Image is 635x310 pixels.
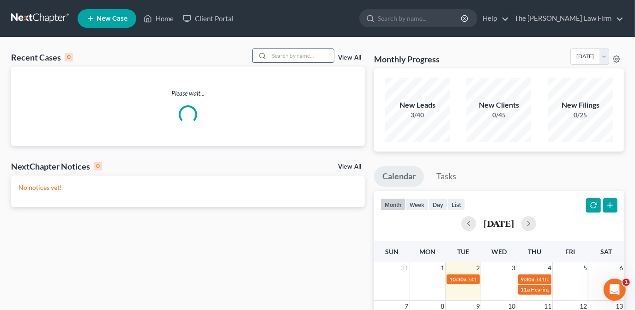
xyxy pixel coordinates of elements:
[548,110,613,120] div: 0/25
[139,10,178,27] a: Home
[466,110,531,120] div: 0/45
[547,262,552,274] span: 4
[178,10,238,27] a: Client Portal
[449,276,466,283] span: 10:30a
[385,100,450,110] div: New Leads
[511,262,517,274] span: 3
[457,248,469,255] span: Tue
[475,262,481,274] span: 2
[604,279,626,301] iframe: Intercom live chat
[528,248,541,255] span: Thu
[467,276,556,283] span: 341(a) meeting for [PERSON_NAME]
[338,164,361,170] a: View All
[400,262,410,274] span: 31
[378,10,462,27] input: Search by name...
[385,248,399,255] span: Sun
[11,89,365,98] p: Please wait...
[94,162,102,170] div: 0
[548,100,613,110] div: New Filings
[618,262,624,274] span: 6
[269,49,334,62] input: Search by name...
[419,248,435,255] span: Mon
[11,161,102,172] div: NextChapter Notices
[18,183,357,192] p: No notices yet!
[385,110,450,120] div: 3/40
[491,248,507,255] span: Wed
[582,262,588,274] span: 5
[600,248,612,255] span: Sat
[381,198,405,211] button: month
[623,279,630,286] span: 1
[338,55,361,61] a: View All
[521,276,535,283] span: 9:30a
[478,10,509,27] a: Help
[510,10,623,27] a: The [PERSON_NAME] Law Firm
[484,219,514,228] h2: [DATE]
[428,166,465,187] a: Tasks
[429,198,448,211] button: day
[565,248,575,255] span: Fri
[97,15,127,22] span: New Case
[448,198,465,211] button: list
[374,166,424,187] a: Calendar
[521,286,530,293] span: 11a
[440,262,445,274] span: 1
[374,54,440,65] h3: Monthly Progress
[466,100,531,110] div: New Clients
[65,53,73,61] div: 0
[11,52,73,63] div: Recent Cases
[405,198,429,211] button: week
